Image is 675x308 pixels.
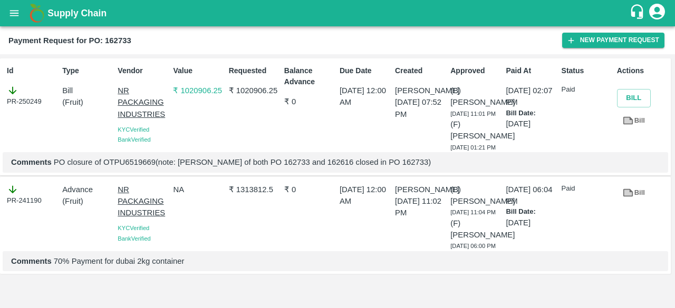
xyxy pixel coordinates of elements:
[62,195,113,207] p: ( Fruit )
[118,235,150,242] span: Bank Verified
[562,33,664,48] button: New Payment Request
[7,184,58,206] div: PR-241190
[450,144,496,151] span: [DATE] 01:21 PM
[562,184,613,194] p: Paid
[11,156,660,168] p: PO closure of OTPU6519669(note: [PERSON_NAME] of both PO 162733 and 162616 closed in PO 162733)
[284,184,335,195] p: ₹ 0
[284,65,335,87] p: Balance Advance
[450,184,502,207] p: (B) [PERSON_NAME]
[506,184,557,207] p: [DATE] 06:04 PM
[62,96,113,108] p: ( Fruit )
[395,184,446,195] p: [PERSON_NAME]
[506,108,557,118] p: Bill Date:
[11,255,660,267] p: 70% Payment for dubai 2kg container
[173,184,224,195] p: NA
[11,257,52,265] b: Comments
[284,96,335,107] p: ₹ 0
[450,111,496,117] span: [DATE] 11:01 PM
[506,85,557,108] p: [DATE] 02:07 PM
[173,85,224,96] p: ₹ 1020906.25
[506,118,557,130] p: [DATE]
[450,118,502,142] p: (F) [PERSON_NAME]
[629,4,648,23] div: customer-support
[173,65,224,76] p: Value
[118,136,150,143] span: Bank Verified
[395,65,446,76] p: Created
[118,65,169,76] p: Vendor
[562,65,613,76] p: Status
[229,184,280,195] p: ₹ 1313812.5
[395,85,446,96] p: [PERSON_NAME]
[340,184,391,207] p: [DATE] 12:00 AM
[7,65,58,76] p: Id
[340,65,391,76] p: Due Date
[450,65,502,76] p: Approved
[118,85,169,120] p: NR PACKAGING INDUSTRIES
[506,207,557,217] p: Bill Date:
[229,65,280,76] p: Requested
[648,2,667,24] div: account of current user
[506,65,557,76] p: Paid At
[506,217,557,228] p: [DATE]
[450,243,496,249] span: [DATE] 06:00 PM
[617,184,651,202] a: Bill
[617,89,651,107] button: Bill
[62,65,113,76] p: Type
[395,195,446,219] p: [DATE] 11:02 PM
[450,85,502,108] p: (B) [PERSON_NAME]
[26,3,47,24] img: logo
[47,8,107,18] b: Supply Chain
[118,126,149,133] span: KYC Verified
[8,36,131,45] b: Payment Request for PO: 162733
[62,85,113,96] p: Bill
[229,85,280,96] p: ₹ 1020906.25
[2,1,26,25] button: open drawer
[617,112,651,130] a: Bill
[7,85,58,107] div: PR-250249
[617,65,668,76] p: Actions
[340,85,391,108] p: [DATE] 12:00 AM
[450,209,496,215] span: [DATE] 11:04 PM
[450,217,502,241] p: (F) [PERSON_NAME]
[118,225,149,231] span: KYC Verified
[562,85,613,95] p: Paid
[11,158,52,166] b: Comments
[118,184,169,219] p: NR PACKAGING INDUSTRIES
[62,184,113,195] p: Advance
[47,6,629,21] a: Supply Chain
[395,96,446,120] p: [DATE] 07:52 PM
